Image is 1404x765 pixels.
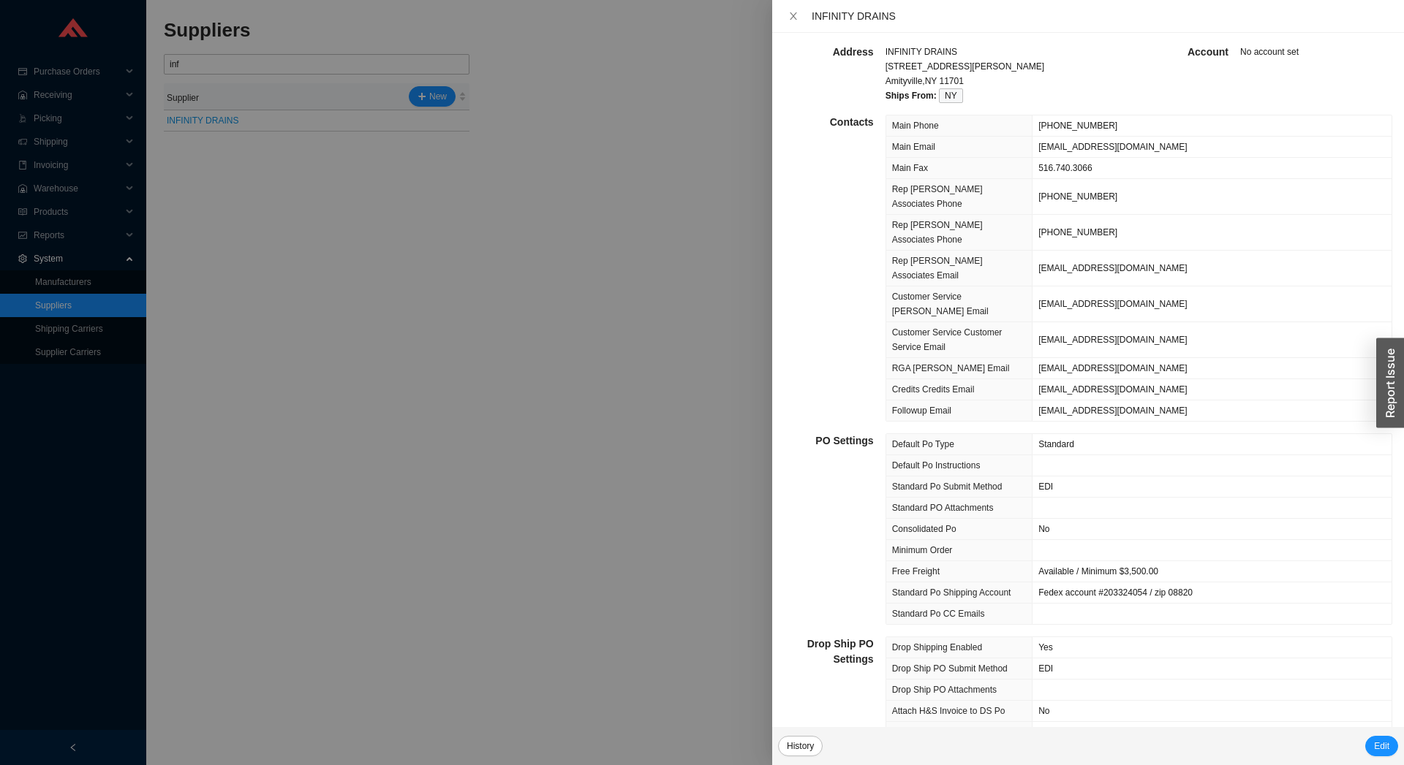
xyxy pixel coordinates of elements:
[892,439,954,449] span: Default Po Type
[892,363,1010,373] span: RGA [PERSON_NAME] Email
[892,642,982,652] span: Drop Shipping Enabled
[1038,406,1187,416] span: [EMAIL_ADDRESS][DOMAIN_NAME]
[1038,363,1187,373] span: [EMAIL_ADDRESS][DOMAIN_NAME]
[1038,335,1187,345] span: [EMAIL_ADDRESS][DOMAIN_NAME]
[892,406,951,416] span: Followup Email
[892,663,1008,674] span: Drop Ship PO Submit Method
[892,184,983,209] span: Rep [PERSON_NAME] Associates Phone
[892,121,939,131] span: Main Phone
[784,45,874,60] h5: Address
[1365,736,1398,756] button: Edit
[892,292,989,316] span: Customer Service [PERSON_NAME] Email
[1038,587,1193,598] span: Fedex account #203324054 / zip 08820
[1038,642,1053,652] span: Yes
[1038,439,1074,449] span: Standard
[778,736,823,756] button: History
[892,460,981,471] span: Default Po Instructions
[1038,524,1049,534] span: No
[788,11,799,21] span: close
[892,685,997,695] span: Drop Ship PO Attachments
[1038,191,1117,202] span: [PHONE_NUMBER]
[1038,163,1092,173] span: 516.740.3066
[1038,384,1187,395] span: [EMAIL_ADDRESS][DOMAIN_NAME]
[892,503,994,513] span: Standard PO Attachments
[892,384,975,395] span: Credits Credits Email
[1374,739,1389,753] span: Edit
[1038,706,1049,716] span: No
[892,327,1003,352] span: Customer Service Customer Service Email
[892,524,956,534] span: Consolidated Po
[1038,263,1187,273] span: [EMAIL_ADDRESS][DOMAIN_NAME]
[784,636,874,667] h5: Drop Ship PO Settings
[784,10,803,22] button: Close
[787,739,814,753] span: History
[939,88,963,103] span: NY
[1038,482,1053,492] span: EDI
[892,482,1003,492] span: Standard Po Submit Method
[784,433,874,449] h5: PO Settings
[1038,227,1117,237] span: [PHONE_NUMBER]
[886,45,1139,59] div: INFINITY DRAINS
[1038,566,1158,576] span: Available / Minimum $3,500.00
[892,587,1011,598] span: Standard Po Shipping Account
[784,115,874,130] h5: Contacts
[892,609,985,619] span: Standard Po CC Emails
[892,706,1005,716] span: Attach H&S Invoice to DS Po
[886,91,937,101] strong: Ships From:
[1038,121,1117,131] span: [PHONE_NUMBER]
[1240,45,1392,103] div: No account set
[892,566,940,576] span: Free Freight
[892,220,983,245] span: Rep [PERSON_NAME] Associates Phone
[1038,142,1187,152] span: [EMAIL_ADDRESS][DOMAIN_NAME]
[1038,663,1053,674] span: EDI
[1139,45,1228,60] h5: Account
[886,59,1139,74] div: [STREET_ADDRESS][PERSON_NAME]
[886,74,1139,88] div: Amityville , NY 11701
[892,256,983,281] span: Rep [PERSON_NAME] Associates Email
[892,142,935,152] span: Main Email
[812,8,1392,24] div: INFINITY DRAINS
[892,545,953,555] span: Minimum Order
[1038,299,1187,309] span: [EMAIL_ADDRESS][DOMAIN_NAME]
[892,163,928,173] span: Main Fax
